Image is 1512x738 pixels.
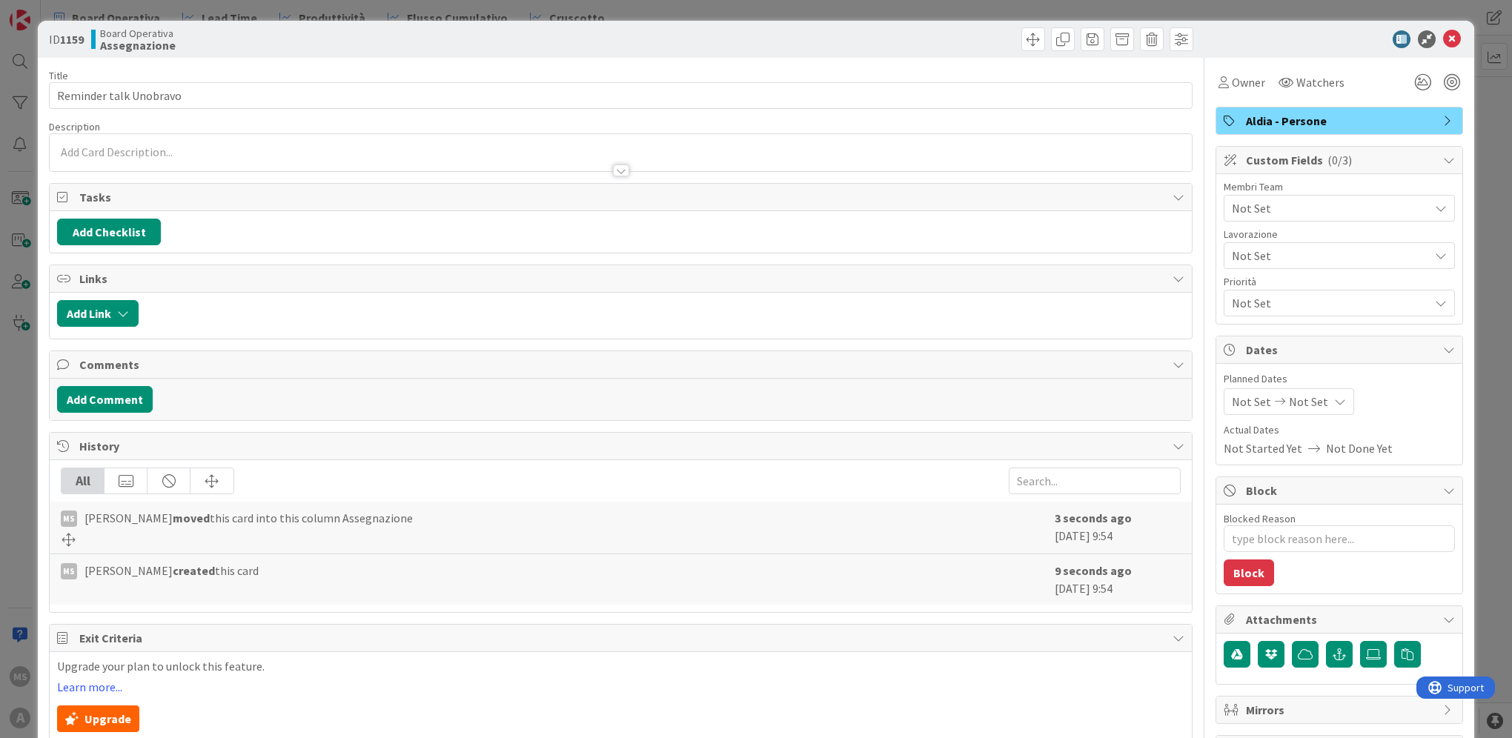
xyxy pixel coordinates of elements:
span: Not Done Yet [1326,439,1393,457]
div: All [62,468,105,493]
input: type card name here... [49,82,1193,109]
span: Actual Dates [1224,422,1455,438]
div: MS [61,511,77,527]
span: Support [31,2,67,20]
div: Priorità [1224,276,1455,287]
span: History [79,437,1165,455]
span: [PERSON_NAME] this card [84,562,259,579]
div: Lavorazione [1224,229,1455,239]
span: [PERSON_NAME] this card into this column Assegnazione [84,509,413,527]
span: ( 0/3 ) [1327,153,1352,167]
b: moved [173,511,210,525]
b: created [173,563,215,578]
span: Tasks [79,188,1165,206]
label: Blocked Reason [1224,512,1296,525]
div: [DATE] 9:54 [1055,509,1181,546]
b: 9 seconds ago [1055,563,1132,578]
span: Exit Criteria [79,629,1165,647]
button: Add Comment [57,386,153,413]
input: Search... [1009,468,1181,494]
span: Board Operativa [100,27,176,39]
div: Upgrade your plan to unlock this feature. [57,659,1184,732]
span: Not Set [1232,245,1422,266]
button: Block [1224,559,1274,586]
span: Block [1246,482,1436,499]
b: 1159 [60,32,84,47]
span: Not Set [1232,199,1429,217]
span: Aldia - Persone [1246,112,1436,130]
span: Comments [79,356,1165,373]
span: Not Started Yet [1224,439,1302,457]
button: Upgrade [57,705,139,732]
b: 3 seconds ago [1055,511,1132,525]
span: Dates [1246,341,1436,359]
b: Assegnazione [100,39,176,51]
span: Not Set [1232,294,1429,312]
div: MS [61,563,77,579]
span: ID [49,30,84,48]
span: Attachments [1246,611,1436,628]
div: [DATE] 9:54 [1055,562,1181,597]
span: Description [49,120,100,133]
span: Not Set [1289,393,1328,410]
div: Membri Team [1224,182,1455,192]
span: Links [79,270,1165,287]
label: Title [49,69,68,82]
button: Add Checklist [57,219,161,245]
a: Learn more... [57,680,122,694]
span: Custom Fields [1246,151,1436,169]
span: Planned Dates [1224,371,1455,387]
span: Owner [1232,73,1265,91]
span: Watchers [1296,73,1344,91]
button: Add Link [57,300,139,327]
span: Not Set [1232,393,1271,410]
span: Mirrors [1246,701,1436,719]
